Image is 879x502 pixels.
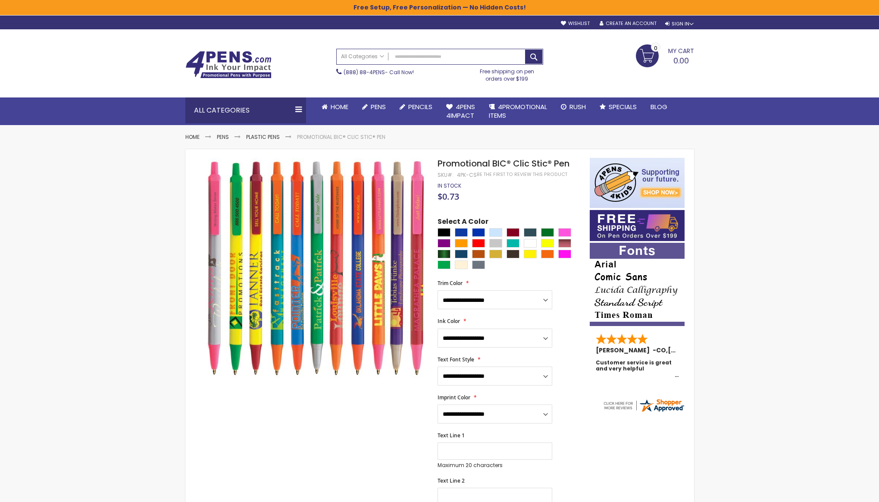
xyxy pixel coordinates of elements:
[341,53,384,60] span: All Categories
[185,133,200,141] a: Home
[507,250,519,258] div: Espresso
[636,44,694,66] a: 0.00 0
[590,210,685,241] img: Free shipping on orders over $199
[438,462,552,469] p: Maximum 20 characters
[246,133,280,141] a: Plastic Pens
[602,408,685,415] a: 4pens.com certificate URL
[590,158,685,208] img: 4pens 4 kids
[596,360,679,378] div: Customer service is great and very helpful
[507,228,519,237] div: Burgundy
[524,250,537,258] div: Neon Yellow
[554,97,593,116] a: Rush
[455,260,468,269] div: Cream
[438,239,450,248] div: Purple
[446,102,475,120] span: 4Pens 4impact
[541,250,554,258] div: Neon Orange
[482,97,554,125] a: 4PROMOTIONALITEMS
[438,217,488,229] span: Select A Color
[438,317,460,325] span: Ink Color
[507,239,519,248] div: Teal
[609,102,637,111] span: Specials
[653,346,738,355] span: - ,
[471,65,543,82] div: Free shipping on pen orders over $199
[489,239,502,248] div: Silver
[455,228,468,237] div: Cobalt
[489,250,502,258] div: Metallic Sand
[438,356,474,363] span: Text Font Style
[408,102,432,111] span: Pencils
[438,250,450,258] div: Metallic Green
[438,477,465,484] span: Text Line 2
[438,228,450,237] div: Black
[561,20,590,27] a: Wishlist
[472,239,485,248] div: Red
[331,102,348,111] span: Home
[524,228,537,237] div: Forest Green
[602,398,685,413] img: 4pens.com widget logo
[315,97,355,116] a: Home
[438,432,465,439] span: Text Line 1
[541,228,554,237] div: Green
[438,260,450,269] div: Neon Green
[541,239,554,248] div: Yellow
[665,21,694,27] div: Sign In
[808,479,879,502] iframe: Reseñas de Clientes en Google
[185,97,306,123] div: All Categories
[203,157,426,381] img: Promotional BIC® Clic Stic® Pen
[472,228,485,237] div: Blue
[656,346,666,355] span: CO
[558,250,571,258] div: Neon Pink
[673,55,689,66] span: 0.00
[438,279,463,287] span: Trim Color
[472,250,485,258] div: Metallic Orange
[344,69,414,76] span: - Call Now!
[590,243,685,326] img: font-personalization-examples
[439,97,482,125] a: 4Pens4impact
[185,51,272,78] img: 4Pens Custom Pens and Promotional Products
[438,394,470,401] span: Imprint Color
[600,20,657,27] a: Create an Account
[644,97,674,116] a: Blog
[654,44,657,52] span: 0
[668,346,738,355] span: [GEOGRAPHIC_DATA]
[393,97,439,116] a: Pencils
[569,102,586,111] span: Rush
[558,228,571,237] div: Pink
[371,102,386,111] span: Pens
[593,97,644,116] a: Specials
[596,346,653,355] span: [PERSON_NAME]
[489,228,502,237] div: Clear
[477,171,567,178] a: Be the first to review this product
[344,69,385,76] a: (888) 88-4PENS
[217,133,229,141] a: Pens
[355,97,393,116] a: Pens
[524,239,537,248] div: White
[558,239,571,248] div: Metallic Red
[438,182,461,189] span: In stock
[438,171,454,179] strong: SKU
[438,157,569,169] span: Promotional BIC® Clic Stic® Pen
[651,102,667,111] span: Blog
[457,172,477,179] div: 4PK-CS
[438,191,459,202] span: $0.73
[472,260,485,269] div: Slate Gray
[455,239,468,248] div: Orange
[489,102,547,120] span: 4PROMOTIONAL ITEMS
[438,182,461,189] div: Availability
[337,49,388,63] a: All Categories
[297,134,385,141] li: Promotional BIC® Clic Stic® Pen
[455,250,468,258] div: Metallic Dark Blue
